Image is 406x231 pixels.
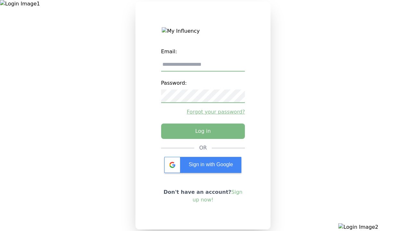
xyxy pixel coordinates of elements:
[161,188,245,204] p: Don't have an account?
[338,223,406,231] img: Login Image2
[161,108,245,116] a: Forgot your password?
[199,144,207,152] div: OR
[161,77,245,90] label: Password:
[189,162,233,167] span: Sign in with Google
[164,157,241,173] div: Sign in with Google
[161,45,245,58] label: Email:
[161,124,245,139] button: Log in
[162,27,244,35] img: My Influency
